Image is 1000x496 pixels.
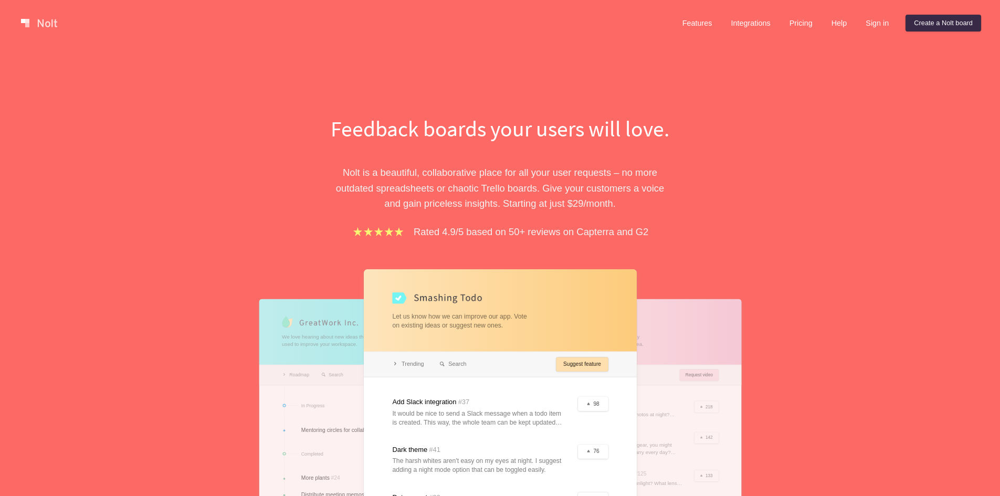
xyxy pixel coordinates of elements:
[906,15,981,31] a: Create a Nolt board
[781,15,821,31] a: Pricing
[722,15,778,31] a: Integrations
[319,165,681,211] p: Nolt is a beautiful, collaborative place for all your user requests – no more outdated spreadshee...
[857,15,897,31] a: Sign in
[352,226,405,238] img: stars.b067e34983.png
[414,224,648,239] p: Rated 4.9/5 based on 50+ reviews on Capterra and G2
[674,15,721,31] a: Features
[823,15,856,31] a: Help
[319,113,681,144] h1: Feedback boards your users will love.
